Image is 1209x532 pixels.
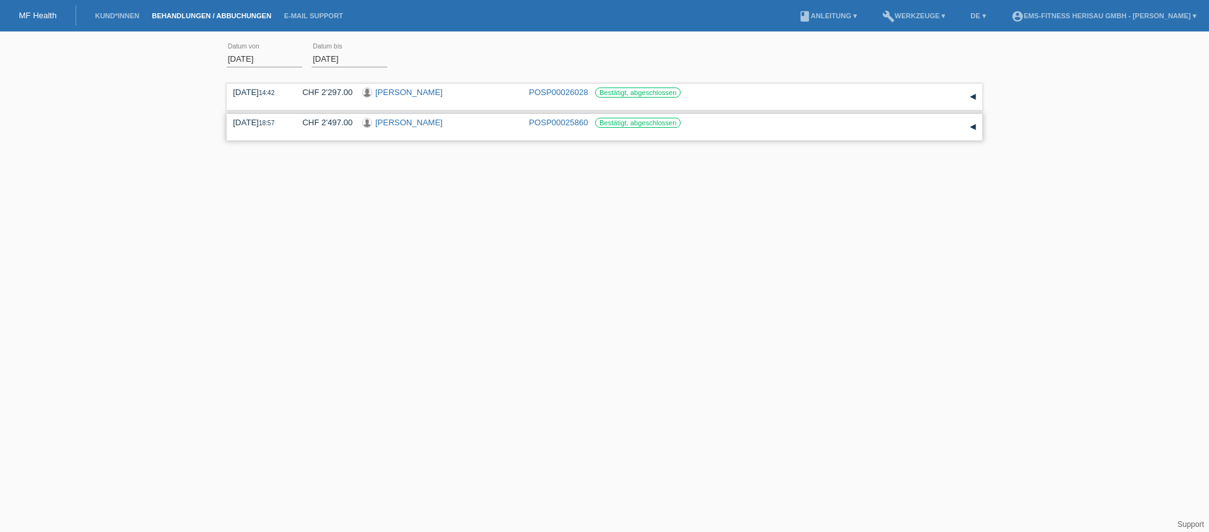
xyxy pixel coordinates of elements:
label: Bestätigt, abgeschlossen [595,118,681,128]
a: bookAnleitung ▾ [792,12,863,20]
span: 14:42 [259,89,275,96]
a: POSP00026028 [529,88,588,97]
div: [DATE] [233,118,283,127]
div: [DATE] [233,88,283,97]
a: POSP00025860 [529,118,588,127]
label: Bestätigt, abgeschlossen [595,88,681,98]
i: build [882,10,895,23]
a: Kund*innen [89,12,145,20]
a: buildWerkzeuge ▾ [876,12,952,20]
a: Behandlungen / Abbuchungen [145,12,278,20]
a: Support [1178,520,1204,529]
i: account_circle [1011,10,1024,23]
a: E-Mail Support [278,12,349,20]
div: CHF 2'497.00 [293,118,353,127]
div: CHF 2'297.00 [293,88,353,97]
a: account_circleEMS-Fitness Herisau GmbH - [PERSON_NAME] ▾ [1005,12,1203,20]
div: auf-/zuklappen [963,118,982,137]
span: 18:57 [259,120,275,127]
a: DE ▾ [964,12,992,20]
a: MF Health [19,11,57,20]
div: auf-/zuklappen [963,88,982,106]
a: [PERSON_NAME] [375,118,443,127]
i: book [798,10,811,23]
a: [PERSON_NAME] [375,88,443,97]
